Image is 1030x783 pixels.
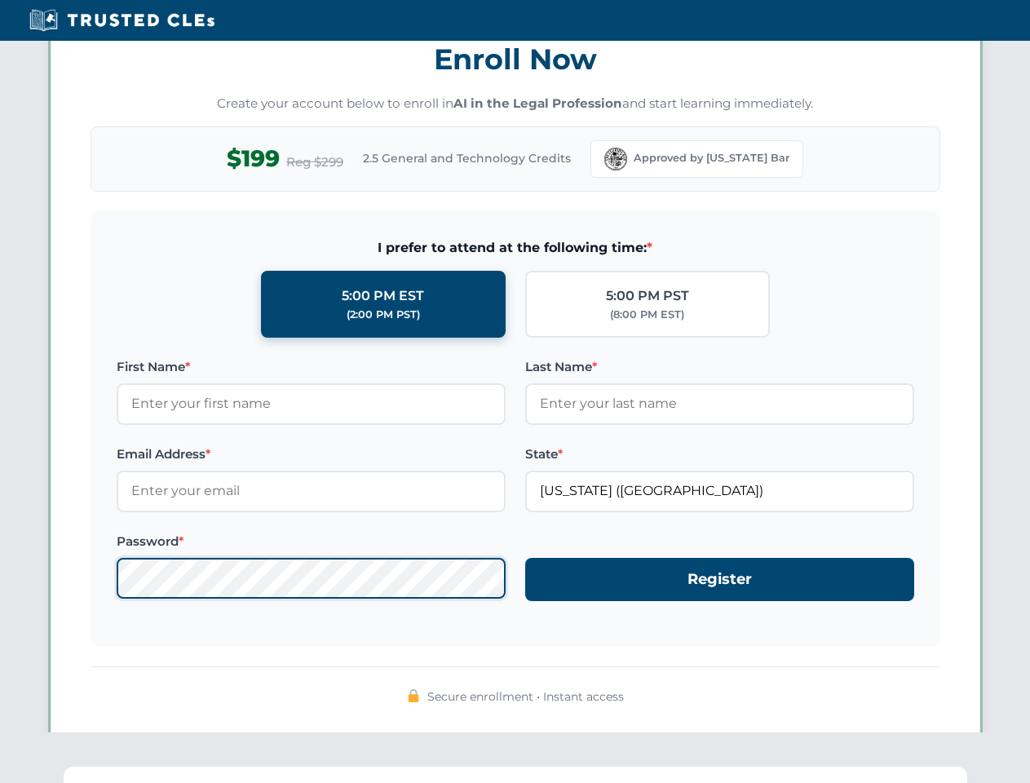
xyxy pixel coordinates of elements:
[610,307,684,323] div: (8:00 PM EST)
[525,558,914,601] button: Register
[342,285,424,307] div: 5:00 PM EST
[227,140,280,177] span: $199
[427,688,624,706] span: Secure enrollment • Instant access
[604,148,627,170] img: Florida Bar
[525,471,914,511] input: Florida (FL)
[24,8,219,33] img: Trusted CLEs
[117,445,506,464] label: Email Address
[634,150,789,166] span: Approved by [US_STATE] Bar
[117,383,506,424] input: Enter your first name
[91,33,940,85] h3: Enroll Now
[363,149,571,167] span: 2.5 General and Technology Credits
[286,153,343,172] span: Reg $299
[606,285,689,307] div: 5:00 PM PST
[407,689,420,702] img: 🔒
[117,532,506,551] label: Password
[525,383,914,424] input: Enter your last name
[117,237,914,259] span: I prefer to attend at the following time:
[117,357,506,377] label: First Name
[525,445,914,464] label: State
[347,307,420,323] div: (2:00 PM PST)
[453,95,622,111] strong: AI in the Legal Profession
[117,471,506,511] input: Enter your email
[91,95,940,113] p: Create your account below to enroll in and start learning immediately.
[525,357,914,377] label: Last Name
